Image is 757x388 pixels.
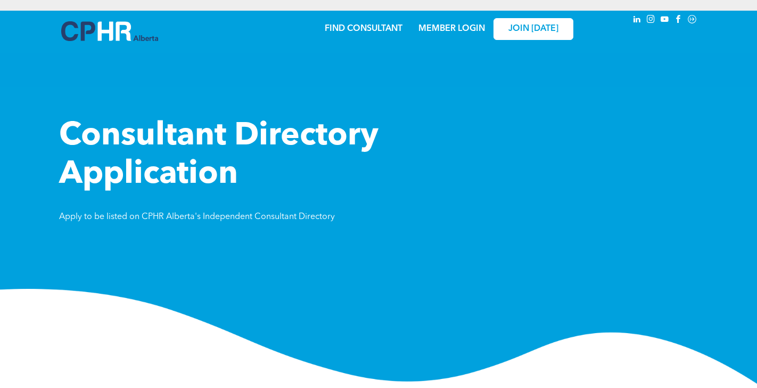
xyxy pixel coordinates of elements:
a: FIND CONSULTANT [325,25,402,33]
a: MEMBER LOGIN [418,25,485,33]
span: Apply to be listed on CPHR Alberta's Independent Consultant Directory [59,213,335,221]
img: A blue and white logo for cp alberta [61,21,158,41]
a: facebook [672,13,684,28]
a: instagram [645,13,656,28]
a: youtube [659,13,670,28]
a: JOIN [DATE] [493,18,573,40]
a: linkedin [631,13,643,28]
a: Social network [686,13,698,28]
span: Consultant Directory Application [59,120,378,191]
span: JOIN [DATE] [508,24,558,34]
